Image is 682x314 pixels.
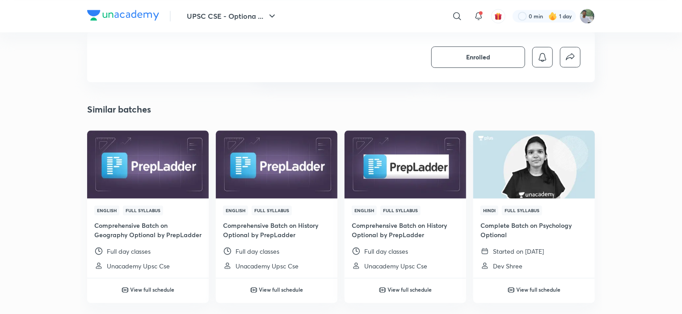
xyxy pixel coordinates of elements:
[87,10,159,21] img: Company Logo
[343,130,467,199] img: Thumbnail
[364,247,408,256] p: Full day classes
[87,103,151,116] h2: Similar batches
[491,9,505,23] button: avatar
[580,8,595,24] img: iSmart Roshan
[494,12,502,20] img: avatar
[123,205,163,215] span: Full Syllabus
[216,130,337,278] a: ThumbnailEnglishFull SyllabusComprehensive Batch on History Optional by PrepLadderFull day classe...
[473,130,595,278] a: ThumbnailHindiFull SyllabusComplete Batch on Psychology OptionalStarted on [DATE]Dev ShreeplayVie...
[94,205,119,215] span: English
[252,205,292,215] span: Full Syllabus
[493,261,522,271] p: Dev Shree
[86,130,210,199] img: Thumbnail
[250,286,257,293] img: play
[107,261,170,271] p: Unacademy Upsc Cse
[236,247,279,256] p: Full day classes
[223,221,330,239] h4: Comprehensive Batch on History Optional by PrepLadder
[345,130,466,278] a: ThumbnailEnglishFull SyllabusComprehensive Batch on History Optional by PrepLadderFull day classe...
[87,130,209,278] a: ThumbnailEnglishFull SyllabusComprehensive Batch on Geography Optional by PrepLadderFull day clas...
[215,130,338,199] img: Thumbnail
[517,285,561,293] h6: View full schedule
[502,205,542,215] span: Full Syllabus
[379,286,386,293] img: play
[431,46,525,68] button: Enrolled
[223,205,248,215] span: English
[94,221,202,239] h4: Comprehensive Batch on Geography Optional by PrepLadder
[122,286,129,293] img: play
[352,205,377,215] span: English
[380,205,421,215] span: Full Syllabus
[131,285,175,293] h6: View full schedule
[107,247,151,256] p: Full day classes
[181,7,283,25] button: UPSC CSE - Optiona ...
[236,261,299,271] p: Unacademy Upsc Cse
[493,247,544,256] p: Started on [DATE]
[508,286,515,293] img: play
[548,12,557,21] img: streak
[480,205,498,215] span: Hindi
[480,221,588,239] h4: Complete Batch on Psychology Optional
[388,285,432,293] h6: View full schedule
[364,261,427,271] p: Unacademy Upsc Cse
[466,53,490,62] span: Enrolled
[87,10,159,23] a: Company Logo
[472,130,596,199] img: Thumbnail
[259,285,303,293] h6: View full schedule
[352,221,459,239] h4: Comprehensive Batch on History Optional by PrepLadder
